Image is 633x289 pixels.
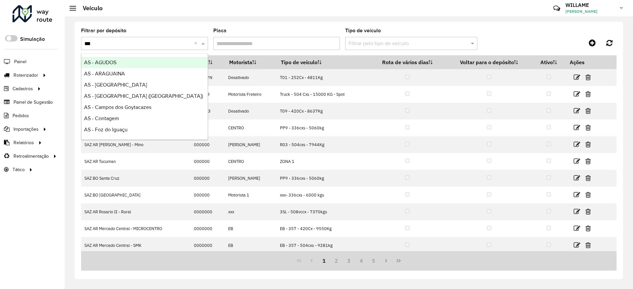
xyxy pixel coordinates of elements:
[565,9,615,14] span: [PERSON_NAME]
[81,153,190,170] td: SAZ AR Tucuman
[190,153,225,170] td: 000000
[14,126,39,133] span: Importações
[277,203,369,220] td: 3SL - 508vccx - 7370kgs
[345,27,381,35] label: Tipo de veículo
[330,254,343,267] button: 2
[586,73,591,82] a: Excluir
[84,60,116,65] span: AS - AGUDOS
[586,123,591,132] a: Excluir
[446,55,532,69] th: Voltar para o depósito
[225,136,277,153] td: [PERSON_NAME]
[225,119,277,136] td: CENTRO
[190,203,225,220] td: 0000000
[574,106,580,115] a: Editar
[20,35,45,43] label: Simulação
[574,140,580,149] a: Editar
[84,116,119,121] span: AS - Contagem
[586,106,591,115] a: Excluir
[81,170,190,187] td: SAZ BO Santa Cruz
[277,237,369,254] td: EB - 357 - 504cxs - 9281kg
[368,254,380,267] button: 5
[277,220,369,237] td: EB - 357 - 420Cx - 9550Kg
[318,254,330,267] button: 1
[574,173,580,182] a: Editar
[586,207,591,216] a: Excluir
[586,140,591,149] a: Excluir
[14,72,38,79] span: Roteirizador
[84,93,203,99] span: AS - [GEOGRAPHIC_DATA] ([GEOGRAPHIC_DATA])
[574,90,580,98] a: Editar
[392,254,405,267] button: Last Page
[586,173,591,182] a: Excluir
[586,224,591,233] a: Excluir
[81,187,190,203] td: SAZ BO [GEOGRAPHIC_DATA]
[532,55,565,69] th: Ativo
[343,254,355,267] button: 3
[574,224,580,233] a: Editar
[81,136,190,153] td: SAZ AR [PERSON_NAME] - Mino
[225,220,277,237] td: EB
[81,237,190,254] td: SAZ AR Mercado Central - SMK
[13,85,33,92] span: Cadastros
[225,170,277,187] td: [PERSON_NAME]
[81,27,126,35] label: Filtrar por depósito
[84,71,125,76] span: AS - ARAGUAINA
[574,190,580,199] a: Editar
[213,27,226,35] label: Placa
[225,237,277,254] td: EB
[14,99,53,106] span: Painel de Sugestão
[14,58,26,65] span: Painel
[277,69,369,86] td: T01 - 252Cx - 4811Kg
[574,73,580,82] a: Editar
[81,53,208,140] ng-dropdown-panel: Options list
[277,86,369,103] td: Truck - 504 Cxs - 15000 KG - Spot
[586,90,591,98] a: Excluir
[190,220,225,237] td: 0000000
[190,136,225,153] td: 000000
[81,203,190,220] td: SAZ AR Rosario II - Rural
[586,190,591,199] a: Excluir
[565,55,605,69] th: Ações
[277,103,369,119] td: T09 - 420Cx - 8637Kg
[14,139,34,146] span: Relatórios
[225,153,277,170] td: CENTRO
[13,166,25,173] span: Tático
[565,2,615,8] h3: WILLAME
[574,157,580,166] a: Editar
[277,153,369,170] td: ZONA 1
[81,220,190,237] td: SAZ AR Mercado Central - MICROCENTRO
[225,86,277,103] td: Motorista Freteiro
[190,237,225,254] td: 0000000
[574,241,580,250] a: Editar
[190,170,225,187] td: 000000
[225,203,277,220] td: xxx
[380,254,392,267] button: Next Page
[277,136,369,153] td: R03 - 504cxs - 7944Kg
[277,55,369,69] th: Tipo de veículo
[84,127,128,132] span: AS - Foz do Iguaçu
[574,123,580,132] a: Editar
[355,254,368,267] button: 4
[574,207,580,216] a: Editar
[194,39,200,47] span: Clear all
[76,5,103,12] h2: Veículo
[84,82,147,88] span: AS - [GEOGRAPHIC_DATA]
[277,119,369,136] td: PP9 - 336cxs - 5060kg
[14,153,49,160] span: Retroalimentação
[225,187,277,203] td: Motorista 1
[84,104,151,110] span: AS - Campos dos Goytacazes
[277,170,369,187] td: PP9 - 336cxs - 5060kg
[277,187,369,203] td: xxx- 336cxs - 6000 kgs
[190,187,225,203] td: 000000
[225,103,277,119] td: Desativado
[586,157,591,166] a: Excluir
[550,1,564,15] a: Contato Rápido
[586,241,591,250] a: Excluir
[369,55,446,69] th: Rota de vários dias
[225,55,277,69] th: Motorista
[13,112,29,119] span: Pedidos
[225,69,277,86] td: Desativado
